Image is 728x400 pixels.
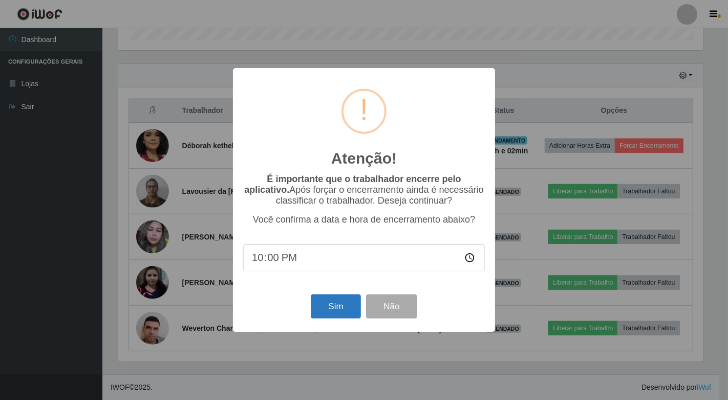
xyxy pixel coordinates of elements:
p: Após forçar o encerramento ainda é necessário classificar o trabalhador. Deseja continuar? [243,174,485,206]
b: É importante que o trabalhador encerre pelo aplicativo. [244,174,461,195]
button: Não [366,294,417,318]
h2: Atenção! [331,149,397,168]
p: Você confirma a data e hora de encerramento abaixo? [243,214,485,225]
button: Sim [311,294,360,318]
